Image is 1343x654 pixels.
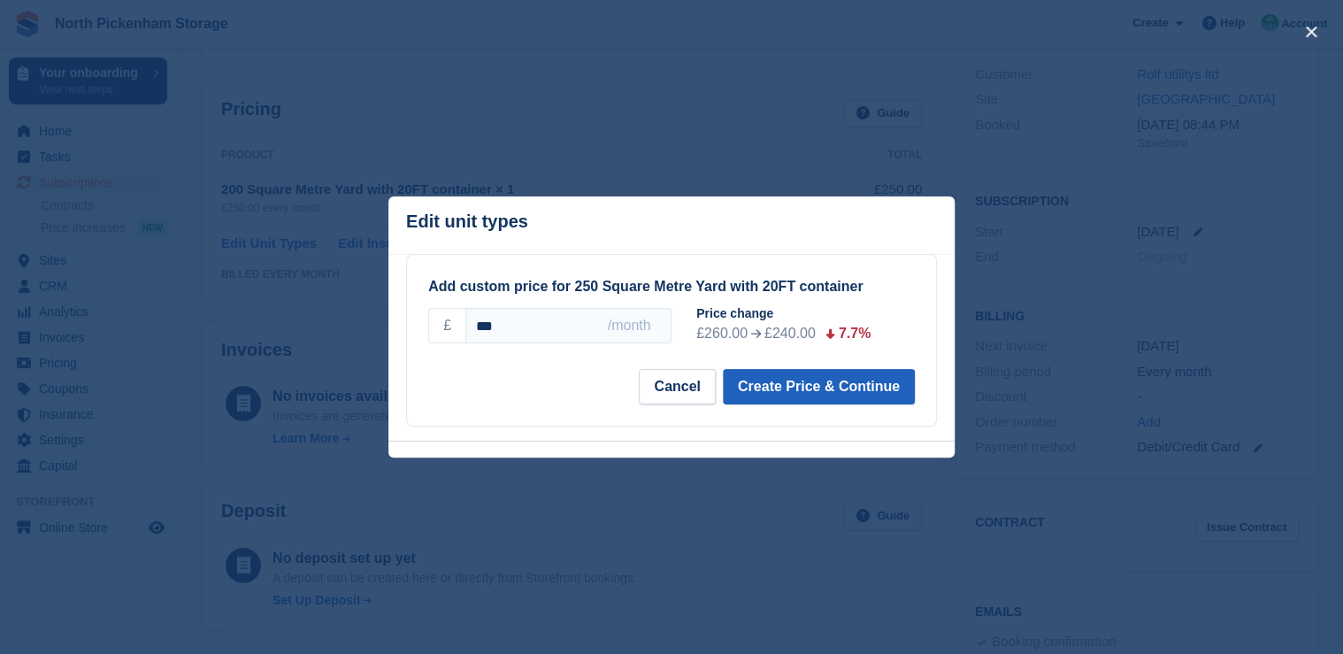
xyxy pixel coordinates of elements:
[764,323,816,344] div: £240.00
[696,304,929,323] div: Price change
[696,323,748,344] div: £260.00
[839,323,871,344] div: 7.7%
[639,369,715,404] button: Cancel
[1297,18,1325,46] button: close
[406,212,528,232] p: Edit unit types
[428,276,915,297] div: Add custom price for 250 Square Metre Yard with 20FT container
[723,369,915,404] button: Create Price & Continue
